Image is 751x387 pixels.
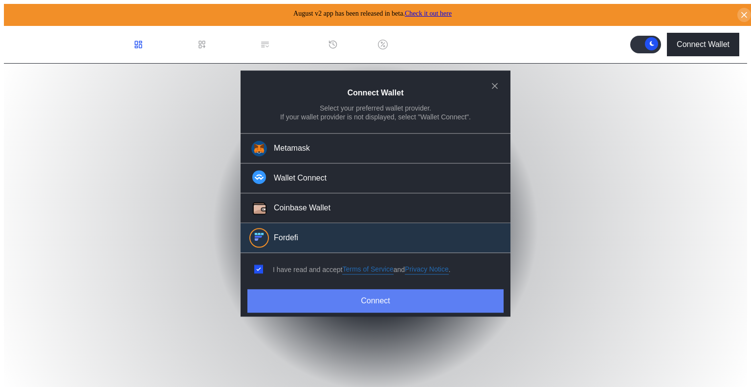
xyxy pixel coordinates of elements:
[487,78,503,94] button: close modal
[274,233,298,243] div: Fordefi
[405,10,452,17] a: Check it out here
[348,89,404,97] h2: Connect Wallet
[405,265,448,274] a: Privacy Notice
[241,134,510,164] button: Metamask
[273,265,450,274] div: I have read and accept .
[274,173,327,183] div: Wallet Connect
[211,40,248,49] div: Loan Book
[247,289,504,313] button: Connect
[241,164,510,194] button: Wallet Connect
[147,40,185,49] div: Dashboard
[394,265,405,274] span: and
[252,230,266,244] img: Fordefi
[241,194,510,224] button: Coinbase WalletCoinbase Wallet
[280,113,471,121] div: If your wallet provider is not displayed, select "Wallet Connect".
[274,40,316,49] div: Permissions
[342,265,393,274] a: Terms of Service
[293,10,452,17] span: August v2 app has been released in beta.
[241,224,510,253] button: FordefiFordefi
[677,40,729,49] div: Connect Wallet
[320,104,431,113] div: Select your preferred wallet provider.
[274,143,310,154] div: Metamask
[342,40,366,49] div: History
[392,40,450,49] div: Discount Factors
[251,201,268,217] img: Coinbase Wallet
[274,203,331,213] div: Coinbase Wallet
